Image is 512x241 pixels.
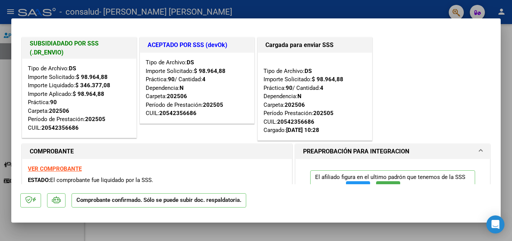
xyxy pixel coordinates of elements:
strong: DS [187,59,194,66]
strong: 202505 [313,110,334,117]
p: El afiliado figura en el ultimo padrón que tenemos de la SSS de [310,170,475,199]
button: FTP [346,181,370,195]
div: 20542356686 [41,124,79,132]
button: SSS [376,181,400,195]
strong: [DATE] 10:28 [286,127,319,133]
strong: DS [69,65,76,72]
strong: 202505 [203,102,223,108]
strong: 202506 [285,102,305,108]
span: ESTADO: [28,177,50,183]
strong: $ 98.964,88 [76,74,108,80]
strong: 202505 [85,116,105,123]
div: Tipo de Archivo: Importe Solicitado: Importe Liquidado: Importe Aplicado: Práctica: Carpeta: Perí... [28,64,131,132]
strong: $ 98.964,88 [194,68,226,74]
div: Tipo de Archivo: Importe Solicitado: Práctica: / Cantidad: Dependencia: Carpeta: Período de Prest... [146,58,248,118]
p: Comprobante confirmado. Sólo se puede subir doc. respaldatoria. [72,193,246,208]
h1: ACEPTADO POR SSS (devOk) [148,41,247,50]
div: 20542356686 [159,109,197,118]
strong: DS [305,68,312,74]
div: Open Intercom Messenger [486,215,504,233]
strong: 4 [202,76,206,83]
strong: $ 346.377,08 [75,82,110,89]
h1: Cargada para enviar SSS [265,41,364,50]
a: VER COMPROBANTE [28,165,82,172]
strong: 90 [286,85,293,91]
strong: $ 98.964,88 [73,91,104,97]
strong: $ 98.964,88 [312,76,343,83]
div: 20542356686 [277,118,314,126]
div: Tipo de Archivo: Importe Solicitado: Práctica: / Cantidad: Dependencia: Carpeta: Período Prestaci... [264,58,366,135]
mat-expansion-panel-header: PREAPROBACIÓN PARA INTEGRACION [296,144,490,159]
strong: 202506 [49,108,69,114]
strong: 90 [50,99,57,106]
h1: PREAPROBACIÓN PARA INTEGRACION [303,147,409,156]
strong: COMPROBANTE [30,148,74,155]
h1: SUBSIDIADADO POR SSS (.DR_ENVIO) [30,39,129,57]
strong: 202506 [167,93,187,100]
strong: N [297,93,302,100]
span: El comprobante fue liquidado por la SSS. [50,177,153,183]
strong: N [180,85,184,91]
strong: 4 [320,85,323,91]
strong: 90 [168,76,175,83]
